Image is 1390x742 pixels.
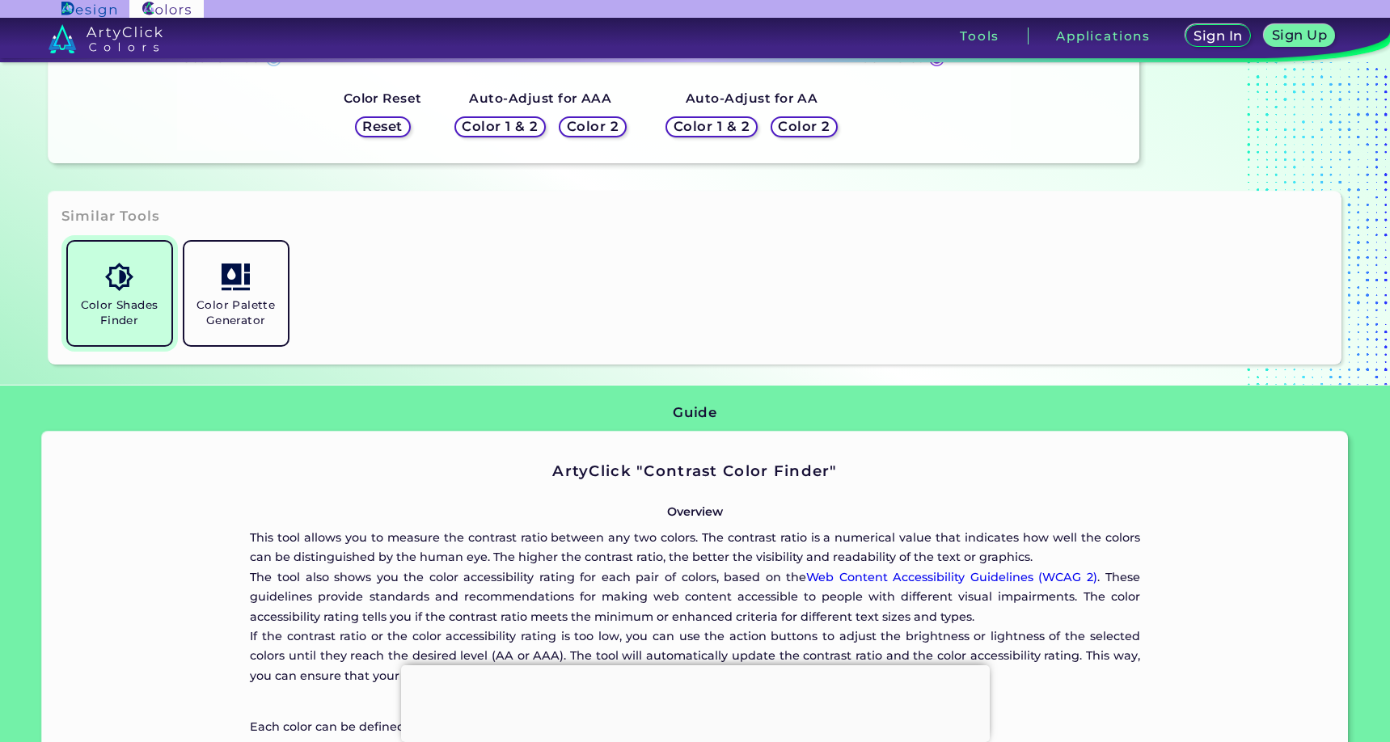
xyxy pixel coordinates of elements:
[686,91,818,106] strong: Auto-Adjust for AA
[960,30,999,42] h3: Tools
[250,626,1139,685] p: If the contrast ratio or the color accessibility rating is too low, you can use the action button...
[265,48,283,67] h5: ◉
[222,263,250,291] img: icon_col_pal_col.svg
[1056,30,1151,42] h3: Applications
[250,567,1139,626] p: The tool also shows you the color accessibility rating for each pair of colors, based on the . Th...
[466,120,535,133] h5: Color 1 & 2
[49,24,163,53] img: logo_artyclick_colors_white.svg
[74,297,165,328] h5: Color Shades Finder
[250,692,1139,711] p: Inputs
[61,207,160,226] h3: Similar Tools
[250,502,1139,521] p: Overview
[178,235,294,352] a: Color Palette Generator
[673,403,717,423] h3: Guide
[677,120,746,133] h5: Color 1 & 2
[928,48,946,67] h5: ◉
[191,297,281,328] h5: Color Palette Generator
[1196,30,1240,42] h5: Sign In
[250,717,1139,736] p: Each color can be defined in the following ways:
[61,2,116,17] img: ArtyClick Design logo
[61,235,178,352] a: Color Shades Finder
[1188,26,1248,46] a: Sign In
[806,570,1097,584] a: Web Content Accessibility Guidelines (WCAG 2)
[469,91,611,106] strong: Auto-Adjust for AAA
[344,91,422,106] strong: Color Reset
[569,120,617,133] h5: Color 2
[1267,26,1332,46] a: Sign Up
[105,263,133,291] img: icon_color_shades.svg
[250,528,1139,567] p: This tool allows you to measure the contrast ratio between any two colors. The contrast ratio is ...
[780,120,828,133] h5: Color 2
[365,120,401,133] h5: Reset
[1274,29,1325,41] h5: Sign Up
[401,665,990,738] iframe: Advertisement
[250,461,1139,482] h2: ArtyClick "Contrast Color Finder"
